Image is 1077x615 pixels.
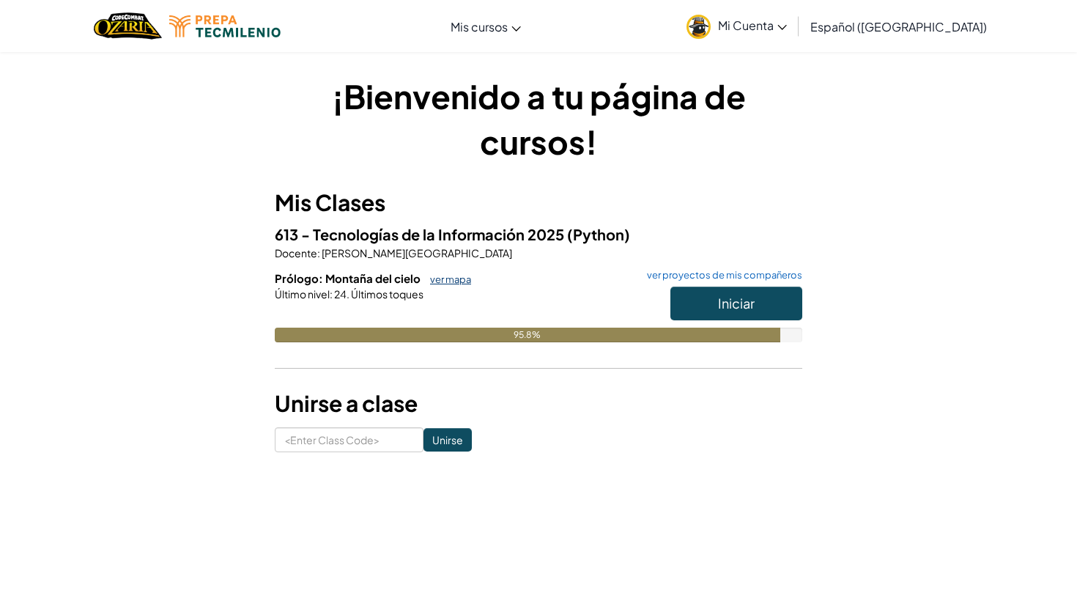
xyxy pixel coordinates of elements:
h3: Unirse a clase [275,387,802,420]
img: avatar [686,15,711,39]
span: Último nivel [275,287,330,301]
span: Docente [275,246,317,259]
span: Mis cursos [451,19,508,34]
span: [PERSON_NAME][GEOGRAPHIC_DATA] [320,246,512,259]
h3: Mis Clases [275,186,802,219]
a: ver proyectos de mis compañeros [640,270,802,280]
img: Tecmilenio logo [169,15,281,37]
a: Mi Cuenta [679,3,794,49]
a: Mis cursos [443,7,528,46]
span: 24. [333,287,349,301]
input: <Enter Class Code> [275,427,423,452]
span: : [317,246,320,259]
span: Mi Cuenta [718,18,787,33]
h1: ¡Bienvenido a tu página de cursos! [275,73,802,164]
div: 95.8% [275,328,780,342]
span: (Python) [567,225,630,243]
span: Últimos toques [349,287,423,301]
img: Home [94,11,162,41]
button: Iniciar [670,287,802,320]
span: Prólogo: Montaña del cielo [275,271,423,285]
span: Iniciar [718,295,755,312]
span: 613 - Tecnologías de la Información 2025 [275,225,567,243]
a: Español ([GEOGRAPHIC_DATA]) [803,7,994,46]
span: : [330,287,333,301]
input: Unirse [423,428,472,452]
a: Ozaria by CodeCombat logo [94,11,162,41]
a: ver mapa [423,273,471,285]
span: Español ([GEOGRAPHIC_DATA]) [810,19,987,34]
